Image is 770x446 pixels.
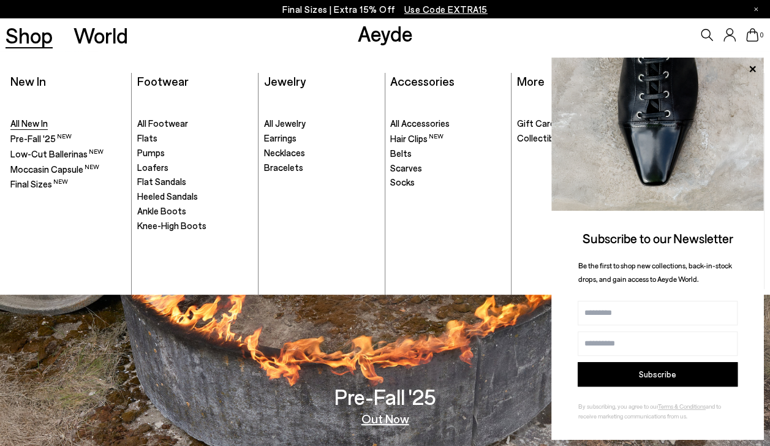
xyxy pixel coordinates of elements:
a: Footwear [137,74,189,88]
h3: Pre-Fall '25 [334,386,436,407]
span: Bracelets [264,162,303,173]
span: Socks [390,176,415,187]
span: Hair Clips [390,133,444,144]
span: Heeled Sandals [137,191,198,202]
span: Flats [137,132,157,143]
span: Ankle Boots [137,205,186,216]
a: Hair Clips [390,132,505,145]
a: Pre-Fall '25 [10,132,126,145]
span: Pumps [137,147,165,158]
span: Low-Cut Ballerinas [10,148,104,159]
a: All New In [10,118,126,130]
a: All Footwear [137,118,252,130]
span: 0 [758,32,764,39]
a: 0 [746,28,758,42]
span: Knee-High Boots [137,220,206,231]
a: Flat Sandals [137,176,252,188]
a: Flats [137,132,252,145]
a: Moccasin Capsule [10,163,126,176]
a: Jewelry [264,74,306,88]
span: By subscribing, you agree to our [578,403,658,410]
a: Terms & Conditions [658,403,706,410]
a: Earrings [264,132,379,145]
p: Final Sizes | Extra 15% Off [282,2,488,17]
span: Gift Cards [517,118,559,129]
span: Final Sizes [10,178,68,189]
span: Necklaces [264,147,305,158]
a: Bracelets [264,162,379,174]
a: Final Sizes [10,178,126,191]
a: More [517,74,545,88]
a: Necklaces [264,147,379,159]
span: Flat Sandals [137,176,186,187]
a: All Jewelry [264,118,379,130]
a: World [74,25,128,46]
span: Loafers [137,162,168,173]
span: Subscribe to our Newsletter [583,230,733,246]
span: Belts [390,148,412,159]
a: Scarves [390,162,505,175]
img: ca3f721fb6ff708a270709c41d776025.jpg [551,58,764,211]
span: Scarves [390,162,422,173]
span: All Accessories [390,118,450,129]
a: Out Now [361,412,409,425]
a: Loafers [137,162,252,174]
a: Gift Cards [517,118,633,130]
a: Collectibles [517,132,633,145]
span: Pre-Fall '25 [10,133,72,144]
span: Earrings [264,132,296,143]
span: All New In [10,118,48,129]
a: Accessories [390,74,455,88]
a: New In [10,74,46,88]
a: Low-Cut Ballerinas [10,148,126,161]
a: Socks [390,176,505,189]
a: Shop [6,25,53,46]
span: Moccasin Capsule [10,164,99,175]
button: Subscribe [578,362,738,387]
span: Be the first to shop new collections, back-in-stock drops, and gain access to Aeyde World. [578,261,732,284]
a: All Accessories [390,118,505,130]
a: Heeled Sandals [137,191,252,203]
span: All Jewelry [264,118,306,129]
a: Pumps [137,147,252,159]
a: Knee-High Boots [137,220,252,232]
a: Ankle Boots [137,205,252,217]
a: Belts [390,148,505,160]
a: Aeyde [358,20,413,46]
span: Navigate to /collections/ss25-final-sizes [404,4,488,15]
span: Collectibles [517,132,565,143]
span: All Footwear [137,118,188,129]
